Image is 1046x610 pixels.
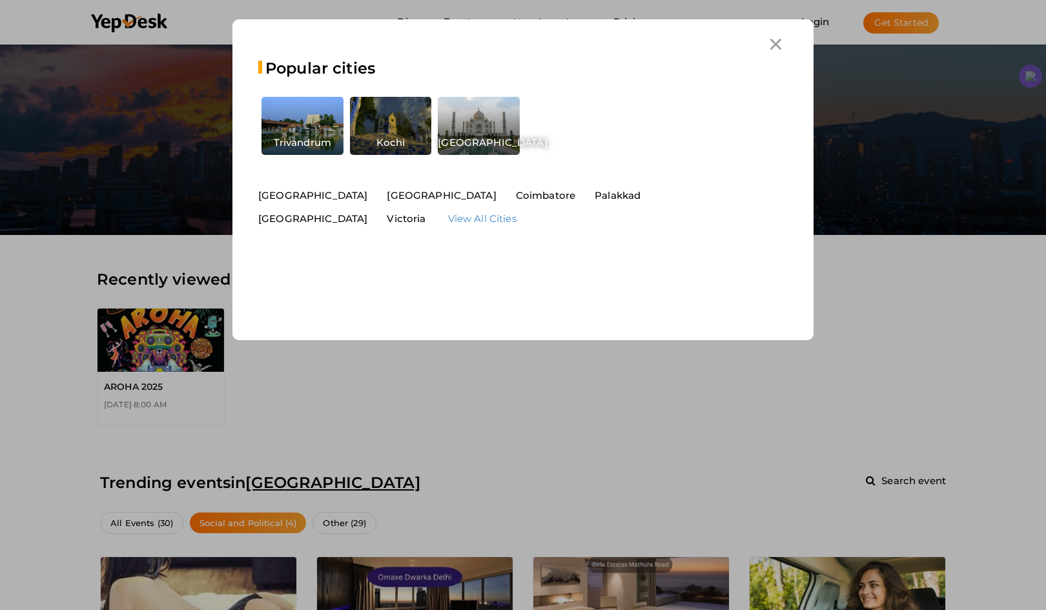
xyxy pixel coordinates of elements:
span: victoria [387,212,426,225]
span: [GEOGRAPHIC_DATA] [258,189,367,201]
div: Kochi [350,97,432,149]
div: Popular cities [249,56,797,94]
span: palakkad [595,189,641,201]
span: [GEOGRAPHIC_DATA] [258,212,367,225]
span: [GEOGRAPHIC_DATA] [387,189,496,201]
div: Trivandrum [261,97,344,149]
a: View All Cities [448,212,517,225]
span: coimbatore [516,189,575,201]
div: [GEOGRAPHIC_DATA] [438,97,520,149]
